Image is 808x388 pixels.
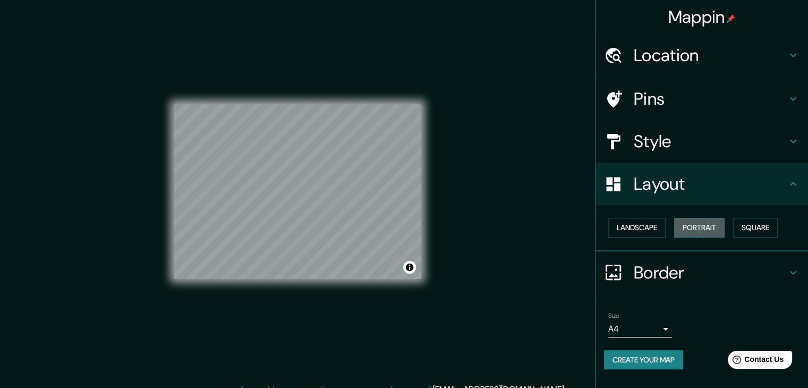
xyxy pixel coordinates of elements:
[596,120,808,163] div: Style
[174,104,421,279] canvas: Map
[634,131,787,152] h4: Style
[596,251,808,294] div: Border
[596,163,808,205] div: Layout
[608,218,666,238] button: Landscape
[727,14,735,23] img: pin-icon.png
[596,78,808,120] div: Pins
[403,261,416,274] button: Toggle attribution
[634,173,787,195] h4: Layout
[608,311,619,320] label: Size
[634,45,787,66] h4: Location
[596,34,808,77] div: Location
[634,88,787,109] h4: Pins
[733,218,778,238] button: Square
[713,347,796,376] iframe: Help widget launcher
[634,262,787,283] h4: Border
[674,218,725,238] button: Portrait
[608,320,672,338] div: A4
[668,6,736,28] h4: Mappin
[604,350,683,370] button: Create your map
